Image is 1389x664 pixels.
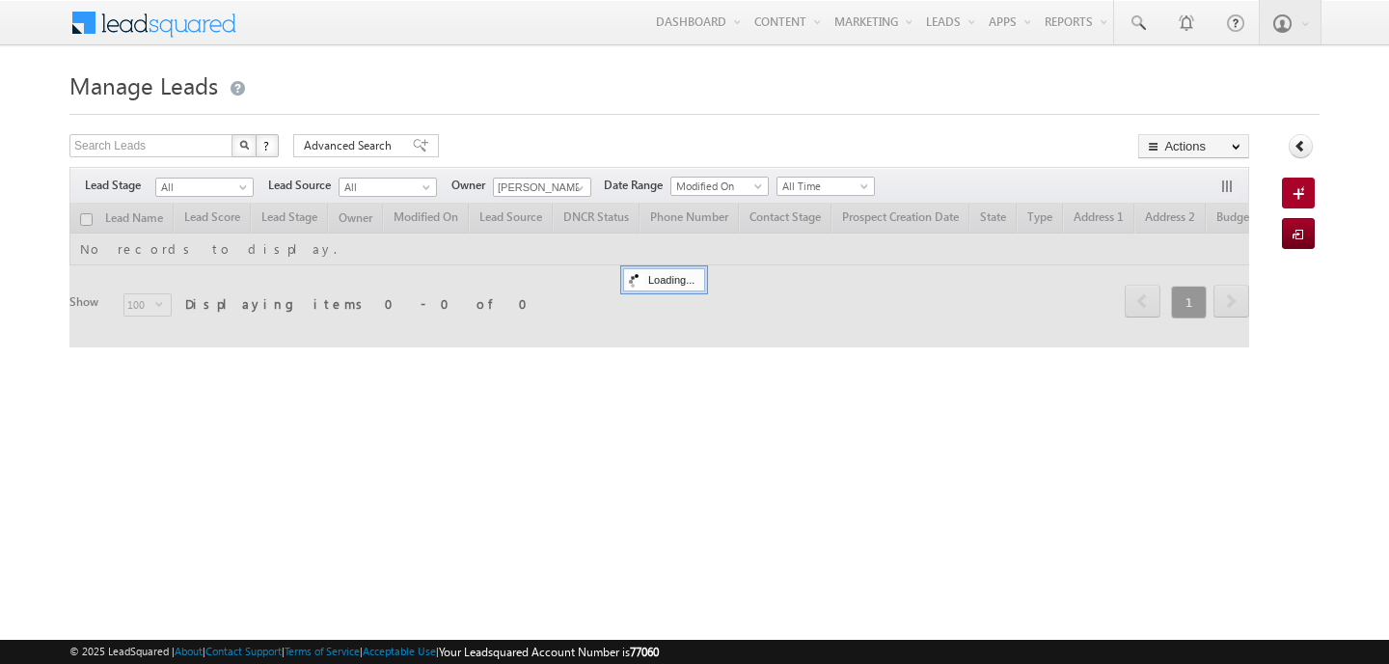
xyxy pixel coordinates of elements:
button: Actions [1138,134,1249,158]
span: Lead Stage [85,177,155,194]
a: Terms of Service [285,645,360,657]
div: Loading... [623,268,705,291]
span: Date Range [604,177,670,194]
span: ? [263,137,272,153]
a: Contact Support [205,645,282,657]
a: All [155,178,254,197]
span: Advanced Search [304,137,397,154]
span: Manage Leads [69,69,218,100]
a: Modified On [670,177,769,196]
span: © 2025 LeadSquared | | | | | [69,643,659,661]
span: All [156,179,248,196]
span: Your Leadsquared Account Number is [439,645,659,659]
a: Show All Items [565,179,589,198]
input: Type to Search [493,178,591,197]
a: All Time [776,177,875,196]
span: Modified On [671,178,763,195]
img: Search [239,140,249,150]
span: All [340,179,431,196]
span: 77060 [630,645,659,659]
span: All Time [777,178,869,195]
a: About [175,645,203,657]
span: Lead Source [268,177,339,194]
span: Owner [451,177,493,194]
a: Acceptable Use [363,645,436,657]
a: All [339,178,437,197]
button: ? [256,134,279,157]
